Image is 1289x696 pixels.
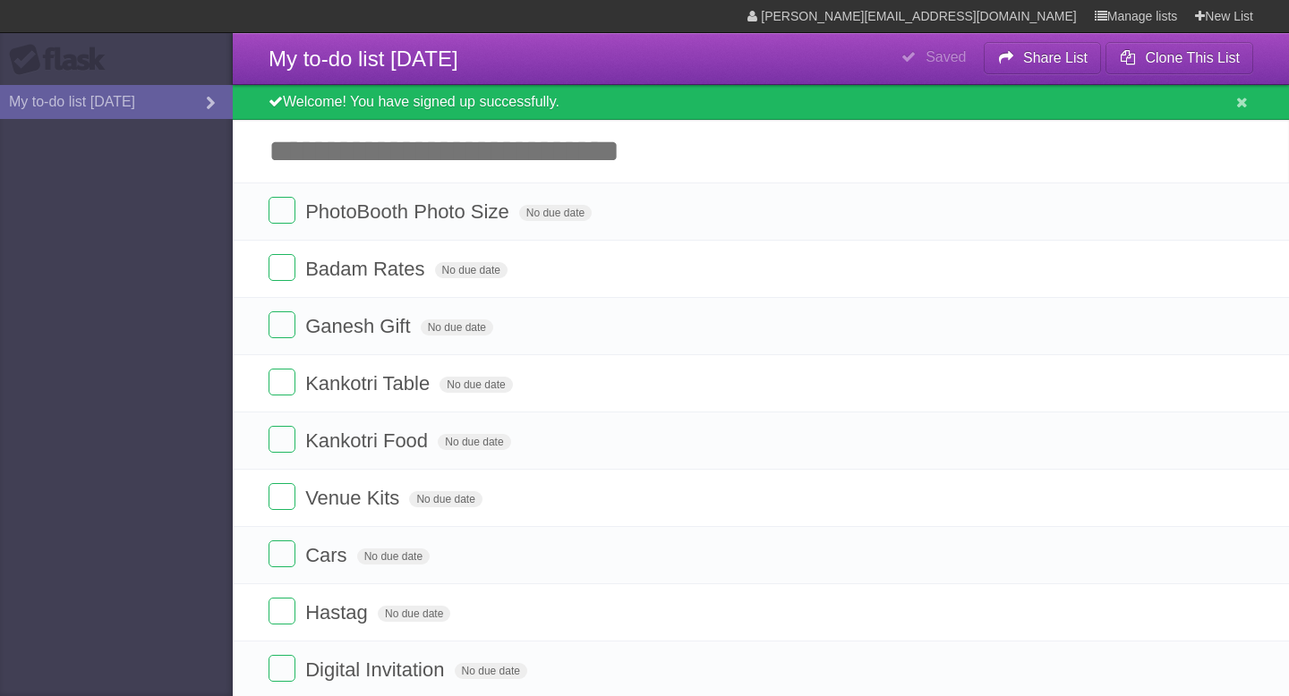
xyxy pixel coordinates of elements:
label: Done [269,598,295,624]
label: Done [269,483,295,510]
label: Done [269,311,295,338]
span: Badam Rates [305,258,429,280]
label: Done [269,540,295,567]
span: Kankotri Food [305,429,432,452]
label: Done [269,254,295,281]
span: No due date [455,663,527,679]
span: No due date [435,262,508,278]
div: Welcome! You have signed up successfully. [233,85,1289,120]
span: PhotoBooth Photo Size [305,200,514,223]
span: Digital Invitation [305,658,448,681]
span: No due date [519,205,592,221]
span: My to-do list [DATE] [269,47,458,71]
span: Ganesh Gift [305,315,414,337]
span: Cars [305,544,351,566]
b: Clone This List [1145,50,1240,65]
span: No due date [421,319,493,335]
span: No due date [440,377,512,393]
label: Done [269,197,295,224]
span: No due date [378,606,450,622]
label: Done [269,655,295,682]
span: Hastag [305,601,372,624]
span: No due date [438,434,510,450]
button: Share List [984,42,1102,74]
span: No due date [409,491,482,507]
label: Done [269,369,295,395]
label: Done [269,426,295,453]
span: No due date [357,548,430,564]
span: Kankotri Table [305,372,434,395]
b: Saved [926,49,966,64]
button: Clone This List [1105,42,1253,74]
div: Flask [9,44,116,76]
span: Venue Kits [305,487,404,509]
b: Share List [1023,50,1088,65]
